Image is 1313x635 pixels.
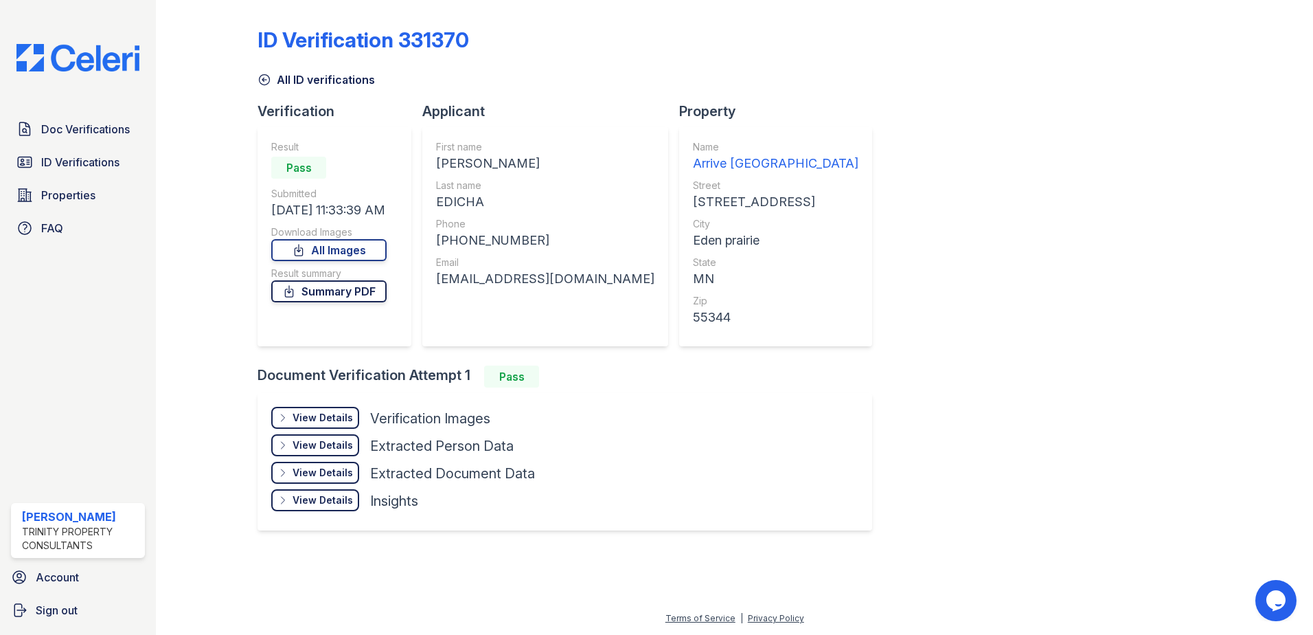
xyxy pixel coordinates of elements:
span: Doc Verifications [41,121,130,137]
div: View Details [293,466,353,480]
div: Email [436,256,654,269]
span: Properties [41,187,95,203]
div: Pass [271,157,326,179]
div: Arrive [GEOGRAPHIC_DATA] [693,154,858,173]
div: MN [693,269,858,289]
span: ID Verifications [41,154,119,170]
a: All Images [271,239,387,261]
iframe: chat widget [1255,580,1299,621]
div: | [740,613,743,623]
a: Account [5,564,150,591]
div: Document Verification Attempt 1 [258,366,883,388]
div: [PERSON_NAME] [436,154,654,173]
div: Submitted [271,187,387,201]
div: Insights [370,491,418,511]
div: Name [693,140,858,154]
div: City [693,217,858,231]
div: Property [679,102,883,121]
a: Summary PDF [271,280,387,302]
div: Download Images [271,225,387,239]
div: State [693,256,858,269]
div: Verification Images [370,409,490,428]
div: View Details [293,438,353,452]
span: Account [36,569,79,586]
div: [PHONE_NUMBER] [436,231,654,250]
a: All ID verifications [258,71,375,88]
div: Zip [693,294,858,308]
img: CE_Logo_Blue-a8612792a0a2168367f1c8372b55b34899dd931a85d93a1a3d3e32e68fde9ad4.png [5,44,150,71]
a: Doc Verifications [11,115,145,143]
a: Sign out [5,597,150,624]
a: FAQ [11,214,145,242]
div: EDICHA [436,192,654,212]
div: Phone [436,217,654,231]
div: Extracted Document Data [370,464,535,483]
div: [DATE] 11:33:39 AM [271,201,387,220]
div: Applicant [422,102,679,121]
a: Privacy Policy [748,613,804,623]
a: ID Verifications [11,148,145,176]
div: Extracted Person Data [370,436,514,456]
div: Result summary [271,267,387,280]
div: Street [693,179,858,192]
div: View Details [293,411,353,425]
div: Verification [258,102,422,121]
div: Result [271,140,387,154]
div: View Details [293,493,353,507]
a: Terms of Service [665,613,735,623]
div: Pass [484,366,539,388]
span: FAQ [41,220,63,236]
div: Trinity Property Consultants [22,525,139,553]
div: 55344 [693,308,858,327]
span: Sign out [36,602,78,619]
div: [PERSON_NAME] [22,509,139,525]
div: [EMAIL_ADDRESS][DOMAIN_NAME] [436,269,654,289]
div: ID Verification 331370 [258,27,469,52]
div: Eden prairie [693,231,858,250]
a: Properties [11,181,145,209]
div: First name [436,140,654,154]
a: Name Arrive [GEOGRAPHIC_DATA] [693,140,858,173]
div: [STREET_ADDRESS] [693,192,858,212]
div: Last name [436,179,654,192]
